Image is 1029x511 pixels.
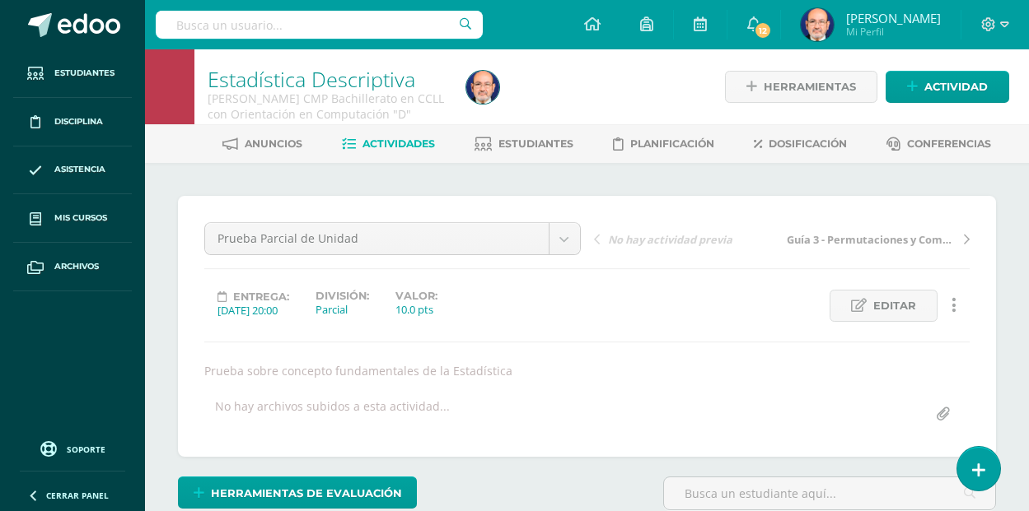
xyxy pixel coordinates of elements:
[316,290,369,302] label: División:
[395,290,437,302] label: Valor:
[54,67,115,80] span: Estudiantes
[54,163,105,176] span: Asistencia
[13,194,132,243] a: Mis cursos
[613,131,714,157] a: Planificación
[217,223,536,254] span: Prueba Parcial de Unidad
[217,303,289,318] div: [DATE] 20:00
[178,476,417,509] a: Herramientas de evaluación
[362,137,435,150] span: Actividades
[769,137,847,150] span: Dosificación
[205,223,580,254] a: Prueba Parcial de Unidad
[754,21,772,39] span: 12
[764,72,856,102] span: Herramientas
[907,137,991,150] span: Conferencias
[13,98,132,146] a: Disciplina
[198,363,976,379] div: Prueba sobre concepto fundamentales de la Estadística
[67,444,105,455] span: Soporte
[754,131,847,157] a: Dosificación
[316,302,369,317] div: Parcial
[846,10,941,26] span: [PERSON_NAME]
[54,211,107,225] span: Mis cursos
[54,260,99,273] span: Archivos
[664,477,995,509] input: Busca un estudiante aquí...
[20,437,125,459] a: Soporte
[13,49,132,98] a: Estudiantes
[13,146,132,195] a: Asistencia
[342,131,435,157] a: Actividades
[846,25,941,39] span: Mi Perfil
[801,8,834,41] img: 3d645cbe1293924e2eb96234d7fd56d6.png
[233,290,289,303] span: Entrega:
[54,115,103,128] span: Disciplina
[466,71,499,104] img: 3d645cbe1293924e2eb96234d7fd56d6.png
[725,71,877,103] a: Herramientas
[475,131,573,157] a: Estudiantes
[924,72,988,102] span: Actividad
[787,232,956,247] span: Guía 3 - Permutaciones y Combinaciones
[886,131,991,157] a: Conferencias
[630,137,714,150] span: Planificación
[873,290,916,321] span: Editar
[156,11,483,39] input: Busca un usuario...
[245,137,302,150] span: Anuncios
[208,67,447,91] h1: Estadística Descriptiva
[46,490,109,501] span: Cerrar panel
[782,230,970,247] a: Guía 3 - Permutaciones y Combinaciones
[886,71,1009,103] a: Actividad
[608,232,732,247] span: No hay actividad previa
[211,478,402,509] span: Herramientas de evaluación
[498,137,573,150] span: Estudiantes
[13,243,132,291] a: Archivos
[215,398,450,430] div: No hay archivos subidos a esta actividad...
[395,302,437,317] div: 10.0 pts
[208,65,415,93] a: Estadística Descriptiva
[208,91,447,122] div: Quinto Bachillerato CMP Bachillerato en CCLL con Orientación en Computación 'D'
[222,131,302,157] a: Anuncios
